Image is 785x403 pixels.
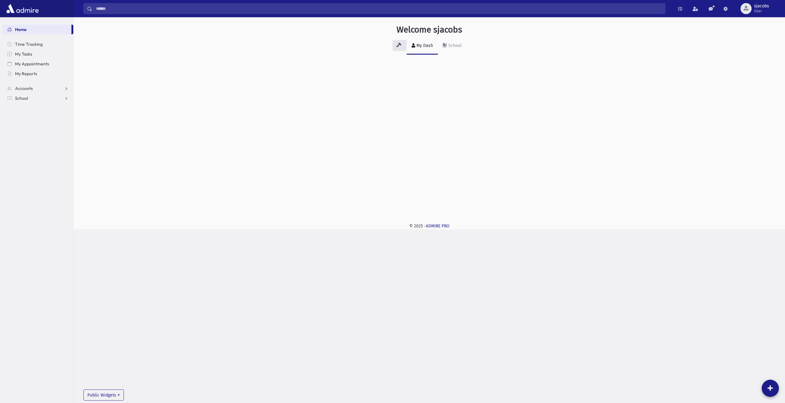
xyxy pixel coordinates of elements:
[2,39,73,49] a: Time Tracking
[15,51,32,57] span: My Tasks
[92,3,665,14] input: Search
[15,41,43,47] span: Time Tracking
[2,25,71,34] a: Home
[447,43,461,48] div: School
[2,93,73,103] a: School
[407,37,438,55] a: My Dash
[754,9,769,14] span: User
[2,59,73,69] a: My Appointments
[426,223,450,229] a: ADMIRE PRO
[5,2,40,15] img: AdmirePro
[415,43,433,48] div: My Dash
[2,69,73,79] a: My Reports
[15,61,49,67] span: My Appointments
[83,223,775,229] div: © 2025 -
[754,4,769,9] span: sjacobs
[2,49,73,59] a: My Tasks
[15,27,27,32] span: Home
[15,95,28,101] span: School
[15,71,37,76] span: My Reports
[2,83,73,93] a: Accounts
[396,25,462,35] h3: Welcome sjacobs
[438,37,466,55] a: School
[83,389,124,401] button: Public Widgets
[15,86,33,91] span: Accounts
